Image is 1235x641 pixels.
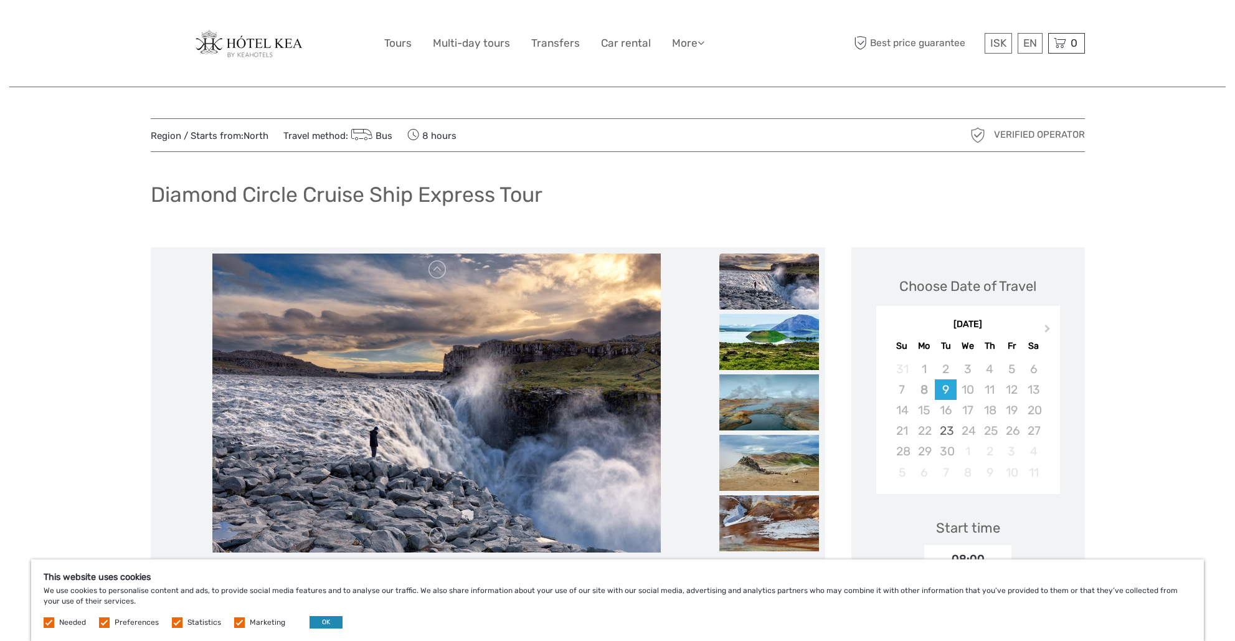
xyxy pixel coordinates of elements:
div: Not available Monday, September 1st, 2025 [913,359,935,379]
a: Tours [384,34,412,52]
span: 8 hours [407,126,457,144]
a: North [244,130,268,141]
img: b1c26ae6fb18465bb96e7601ed73e26f_main_slider.jpeg [212,254,661,553]
div: 08:00 [924,545,1011,574]
div: Not available Saturday, September 13th, 2025 [1023,379,1044,400]
div: Not available Friday, September 19th, 2025 [1001,400,1023,420]
span: Best price guarantee [851,33,982,54]
div: Su [891,338,913,354]
div: Not available Monday, October 6th, 2025 [913,462,935,483]
div: Not available Tuesday, September 30th, 2025 [935,441,957,462]
div: Not available Friday, September 5th, 2025 [1001,359,1023,379]
img: b96edb2694774829adbaa9809b4e5868_slider_thumbnail.jpeg [719,495,819,551]
div: Sa [1023,338,1044,354]
div: Not available Thursday, September 18th, 2025 [979,400,1001,420]
div: Not available Wednesday, September 3rd, 2025 [957,359,978,379]
div: Th [979,338,1001,354]
div: Start time [936,518,1000,538]
div: EN [1018,33,1043,54]
div: Mo [913,338,935,354]
div: Not available Wednesday, September 24th, 2025 [957,420,978,441]
label: Marketing [250,617,285,628]
div: Not available Monday, September 22nd, 2025 [913,420,935,441]
div: Not available Saturday, October 11th, 2025 [1023,462,1044,483]
div: Not available Sunday, September 21st, 2025 [891,420,913,441]
button: OK [310,616,343,629]
div: Not available Tuesday, October 7th, 2025 [935,462,957,483]
div: Not available Saturday, October 4th, 2025 [1023,441,1044,462]
button: Open LiveChat chat widget [143,19,158,34]
div: Not available Friday, September 12th, 2025 [1001,379,1023,400]
div: Not available Monday, September 15th, 2025 [913,400,935,420]
div: Not available Saturday, September 27th, 2025 [1023,420,1044,441]
div: Choose Tuesday, September 23rd, 2025 [935,420,957,441]
div: Not available Saturday, September 6th, 2025 [1023,359,1044,379]
div: Not available Sunday, September 28th, 2025 [891,441,913,462]
div: Not available Friday, October 10th, 2025 [1001,462,1023,483]
div: Not available Thursday, September 11th, 2025 [979,379,1001,400]
div: [DATE] [876,318,1060,331]
a: Car rental [601,34,651,52]
div: Not available Thursday, September 4th, 2025 [979,359,1001,379]
a: Bus [348,130,393,141]
div: We [957,338,978,354]
button: Next Month [1039,321,1059,341]
label: Needed [59,617,86,628]
div: Fr [1001,338,1023,354]
a: Transfers [531,34,580,52]
div: Not available Thursday, October 9th, 2025 [979,462,1001,483]
div: Not available Friday, September 26th, 2025 [1001,420,1023,441]
span: Region / Starts from: [151,130,268,143]
div: Not available Wednesday, September 17th, 2025 [957,400,978,420]
div: Not available Thursday, October 2nd, 2025 [979,441,1001,462]
div: Not available Wednesday, October 1st, 2025 [957,441,978,462]
div: Not available Tuesday, September 2nd, 2025 [935,359,957,379]
span: 0 [1069,37,1079,49]
div: Choose Tuesday, September 9th, 2025 [935,379,957,400]
div: Not available Sunday, October 5th, 2025 [891,462,913,483]
div: Not available Sunday, September 14th, 2025 [891,400,913,420]
img: b1c26ae6fb18465bb96e7601ed73e26f_slider_thumbnail.jpeg [719,254,819,310]
img: 5d131d3f6b114f06b0ca4b0fe5287a4c_slider_thumbnail.jpeg [719,435,819,491]
div: Not available Sunday, August 31st, 2025 [891,359,913,379]
img: 7bbe21bdbcc94560858b025db8cb651c_slider_thumbnail.jpeg [719,314,819,370]
div: We use cookies to personalise content and ads, to provide social media features and to analyse ou... [31,559,1204,641]
div: Not available Thursday, September 25th, 2025 [979,420,1001,441]
div: Not available Tuesday, September 16th, 2025 [935,400,957,420]
div: Not available Sunday, September 7th, 2025 [891,379,913,400]
a: More [672,34,704,52]
div: month 2025-09 [880,359,1056,483]
div: Not available Saturday, September 20th, 2025 [1023,400,1044,420]
div: Not available Wednesday, September 10th, 2025 [957,379,978,400]
label: Preferences [115,617,159,628]
img: 429d8902a1dd449885dc29f4abfc6b59_slider_thumbnail.jpeg [719,374,819,430]
a: Multi-day tours [433,34,510,52]
span: ISK [990,37,1006,49]
span: Verified Operator [994,128,1085,141]
div: Not available Wednesday, October 8th, 2025 [957,462,978,483]
h5: This website uses cookies [44,572,1191,582]
img: verified_operator_grey_128.png [968,125,988,145]
img: 141-ff6c57a7-291f-4a61-91e4-c46f458f029f_logo_big.jpg [194,30,314,57]
div: Not available Monday, September 8th, 2025 [913,379,935,400]
div: Not available Monday, September 29th, 2025 [913,441,935,462]
label: Statistics [187,617,221,628]
p: We're away right now. Please check back later! [17,22,141,32]
div: Tu [935,338,957,354]
span: Travel method: [283,126,393,144]
div: Choose Date of Travel [899,277,1036,296]
h1: Diamond Circle Cruise Ship Express Tour [151,182,542,207]
div: Not available Friday, October 3rd, 2025 [1001,441,1023,462]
